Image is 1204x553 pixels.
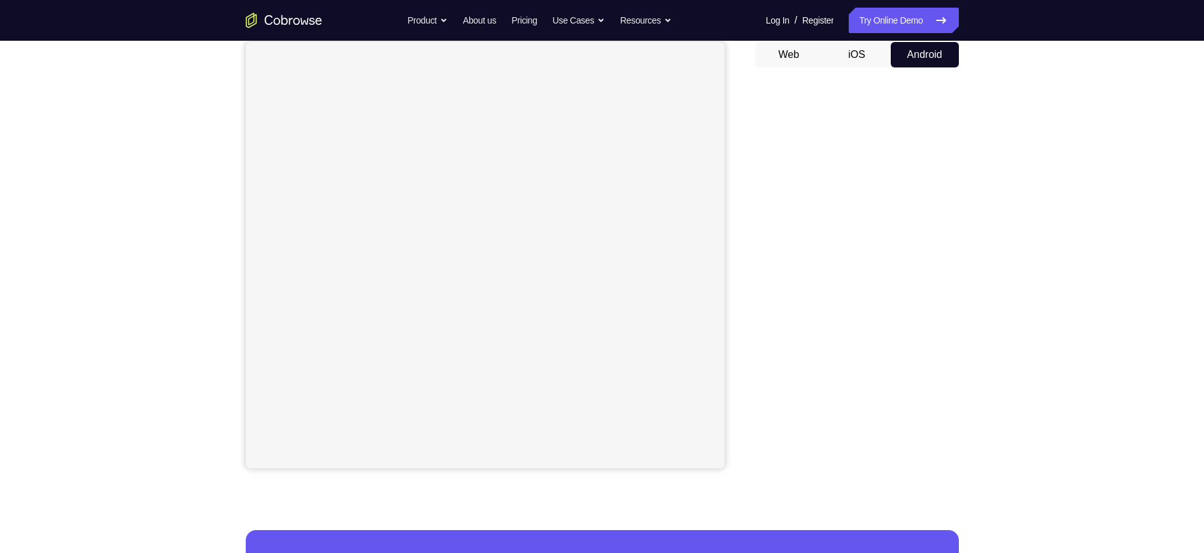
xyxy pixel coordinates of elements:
[766,8,790,33] a: Log In
[620,8,672,33] button: Resources
[407,8,448,33] button: Product
[246,42,725,468] iframe: Agent
[246,13,322,28] a: Go to the home page
[849,8,958,33] a: Try Online Demo
[795,13,797,28] span: /
[463,8,496,33] a: About us
[891,42,959,67] button: Android
[755,42,823,67] button: Web
[553,8,605,33] button: Use Cases
[511,8,537,33] a: Pricing
[802,8,833,33] a: Register
[823,42,891,67] button: iOS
